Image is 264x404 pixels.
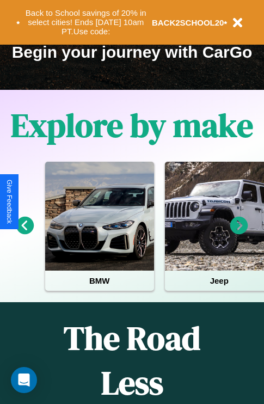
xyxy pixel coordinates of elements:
h4: BMW [45,271,154,291]
b: BACK2SCHOOL20 [152,18,224,27]
div: Give Feedback [5,180,13,224]
button: Back to School savings of 20% in select cities! Ends [DATE] 10am PT.Use code: [20,5,152,39]
div: Open Intercom Messenger [11,367,37,393]
h1: Explore by make [11,103,253,148]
